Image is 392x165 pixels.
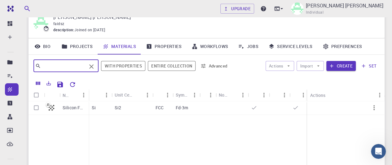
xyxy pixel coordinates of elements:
button: Sort [251,90,261,100]
button: Sort [92,90,102,100]
span: description : [53,27,74,33]
p: Si [92,105,96,111]
div: Actions [307,89,385,101]
span: Individual [306,9,324,15]
button: Columns [33,78,43,88]
button: Create [326,61,356,71]
span: Support [12,4,35,10]
button: Menu [206,90,216,100]
span: faidsz [53,21,64,26]
button: Sort [69,90,79,100]
button: set [358,61,380,71]
div: Non-periodic [216,89,248,101]
div: Default [248,89,269,101]
button: With properties [101,61,145,71]
a: Projects [56,38,98,54]
div: Symmetry [173,89,200,101]
a: Service Levels [263,38,318,54]
div: Lattice [152,89,173,101]
button: Advanced [198,61,230,71]
button: Import [297,61,324,71]
div: Shared [269,89,289,101]
button: Clear [86,62,96,72]
button: Sort [133,90,143,100]
a: Bio [29,38,56,54]
button: Menu [163,90,173,100]
a: Properties [141,38,187,54]
button: Menu [143,90,152,100]
div: Unit Cell Formula [112,89,152,101]
button: Sort [228,90,238,100]
button: Entire collection [148,61,196,71]
div: Formula [89,89,112,101]
p: Silicon FCC [63,105,86,111]
button: Menu [298,90,308,100]
button: Menu [102,90,112,100]
button: Actions [266,61,294,71]
img: logo [5,6,14,12]
a: Upgrade [220,4,254,14]
img: Justine Carl Fader [291,2,303,15]
div: Symmetry [176,89,190,101]
div: Icon [44,89,59,101]
button: Export [43,78,54,88]
iframe: Intercom live chat [371,144,386,159]
div: Name [59,89,89,101]
p: Fd-3m [176,105,188,111]
a: Preferences [318,38,367,54]
span: Show only materials with calculated properties [101,61,145,71]
button: Menu [238,90,248,100]
button: Reset Explorer Settings [66,78,79,91]
button: Save Explorer Settings [54,78,66,91]
p: FCC [156,105,164,111]
div: Public [289,89,308,101]
p: Si2 [115,105,121,111]
div: Name [63,89,69,101]
span: Filter throughout whole library including sets (folders) [148,61,196,71]
button: Sort [272,90,282,100]
button: Menu [280,90,289,100]
button: Menu [259,90,269,100]
button: Sort [156,90,165,100]
button: Menu [79,90,89,100]
div: Actions [310,89,325,101]
a: Materials [98,38,141,54]
span: Joined on [DATE] [74,27,105,33]
button: Menu [190,90,200,100]
button: Menu [375,90,385,100]
button: Sort [293,90,302,100]
div: Unit Cell Formula [115,89,133,101]
a: Jobs [233,38,263,54]
div: Tags [200,89,216,101]
p: [PERSON_NAME] [PERSON_NAME] [306,2,383,9]
div: Non-periodic [219,89,228,101]
a: Workflows [187,38,233,54]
